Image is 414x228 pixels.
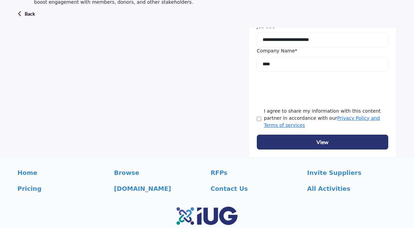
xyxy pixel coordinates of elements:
[114,184,204,193] a: [DOMAIN_NAME]
[264,108,388,129] label: I agree to share my information with this content partner in accordance with our
[257,47,297,54] label: Company Name*
[211,168,300,177] a: RFPs
[114,168,204,177] a: Browse
[257,57,388,72] input: Company Name
[257,116,261,121] input: Agree Terms & Conditions
[257,135,388,150] button: View
[18,184,107,193] a: Pricing
[18,168,107,177] a: Home
[211,184,300,193] a: Contact Us
[25,8,35,20] p: Back
[307,184,397,193] a: All Activities
[257,32,388,47] input: Job Title
[257,74,360,100] iframe: reCAPTCHA
[316,138,328,146] b: View
[264,115,380,128] a: Privacy Policy and Terms of services
[307,168,397,177] a: Invite Suppliers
